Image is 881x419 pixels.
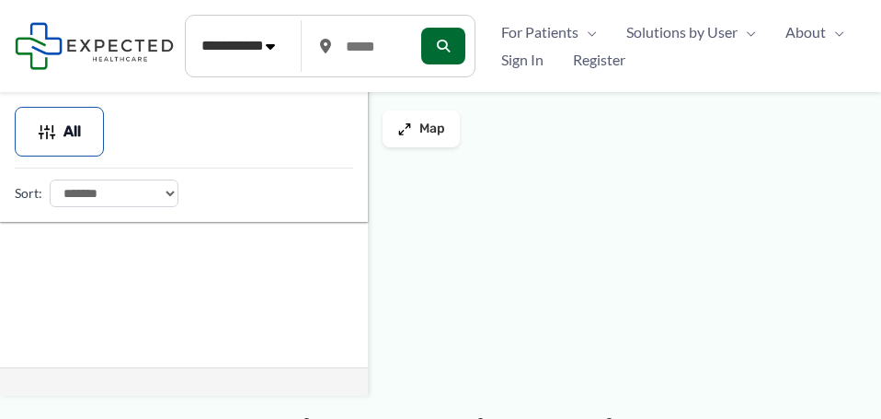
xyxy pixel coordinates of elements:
a: Register [558,46,640,74]
span: For Patients [501,18,578,46]
a: Solutions by UserMenu Toggle [612,18,771,46]
span: Sign In [501,46,543,74]
a: AboutMenu Toggle [771,18,859,46]
span: Menu Toggle [578,18,597,46]
span: All [63,125,81,138]
a: Sign In [486,46,558,74]
span: Map [419,122,445,137]
img: Expected Healthcare Logo - side, dark font, small [15,22,174,69]
span: Register [573,46,625,74]
span: About [785,18,826,46]
span: Menu Toggle [738,18,756,46]
a: For PatientsMenu Toggle [486,18,612,46]
span: Solutions by User [626,18,738,46]
button: All [15,107,104,157]
button: Map [383,111,460,147]
span: Menu Toggle [826,18,844,46]
label: Sort: [15,181,42,205]
img: Maximize [397,122,412,136]
img: Filter [38,122,56,141]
